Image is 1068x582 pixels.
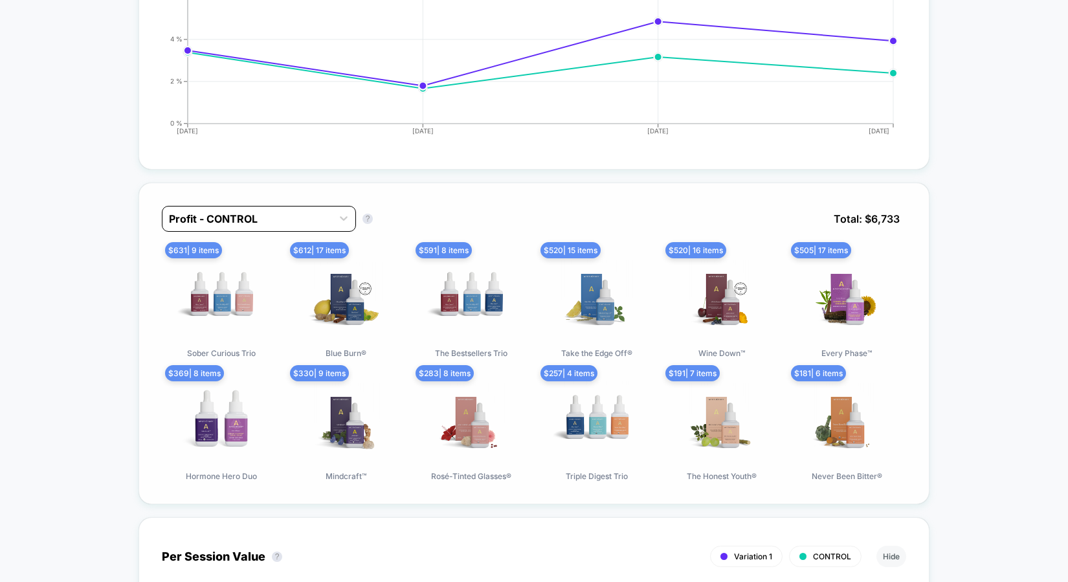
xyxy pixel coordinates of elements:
span: The Honest Youth® [687,471,757,481]
span: $ 505 | 17 items [791,242,851,258]
span: Wine Down™ [698,348,745,358]
span: CONTROL [813,552,851,561]
span: Never Been Bitter® [812,471,882,481]
span: $ 612 | 17 items [290,242,349,258]
span: $ 631 | 9 items [165,242,222,258]
span: Mindcraft™ [326,471,366,481]
tspan: [DATE] [412,127,434,135]
tspan: [DATE] [647,127,669,135]
img: Blue Burn® [301,251,392,342]
span: Every Phase™ [821,348,872,358]
img: Mindcraft™ [301,374,392,465]
span: $ 520 | 15 items [540,242,601,258]
span: $ 520 | 16 items [665,242,726,258]
span: Triple Digest Trio [566,471,628,481]
span: Blue Burn® [326,348,366,358]
img: Rosé-Tinted Glasses® [426,374,517,465]
img: Never Been Bitter® [801,374,892,465]
button: ? [272,552,282,562]
span: Total: $ 6,733 [827,206,906,232]
span: $ 330 | 9 items [290,365,349,381]
tspan: [DATE] [869,127,890,135]
img: Every Phase™ [801,251,892,342]
span: Sober Curious Trio [187,348,256,358]
tspan: 4 % [170,35,183,43]
span: $ 257 | 4 items [540,365,597,381]
tspan: 2 % [170,77,183,85]
button: Hide [876,546,906,567]
span: Variation 1 [734,552,772,561]
span: $ 191 | 7 items [665,365,720,381]
span: $ 283 | 8 items [416,365,474,381]
span: $ 181 | 6 items [791,365,846,381]
img: Triple Digest Trio [551,374,642,465]
span: $ 591 | 8 items [416,242,472,258]
img: The Honest Youth® [676,374,767,465]
img: Hormone Hero Duo [176,374,267,465]
tspan: [DATE] [177,127,198,135]
span: Take the Edge Off® [561,348,632,358]
img: Take the Edge Off® [551,251,642,342]
button: ? [362,214,373,224]
tspan: 0 % [170,119,183,127]
span: The Bestsellers Trio [435,348,507,358]
img: The Bestsellers Trio [426,251,517,342]
img: Sober Curious Trio [176,251,267,342]
span: Hormone Hero Duo [186,471,257,481]
span: Rosé-Tinted Glasses® [431,471,511,481]
span: $ 369 | 8 items [165,365,224,381]
img: Wine Down™ [676,251,767,342]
